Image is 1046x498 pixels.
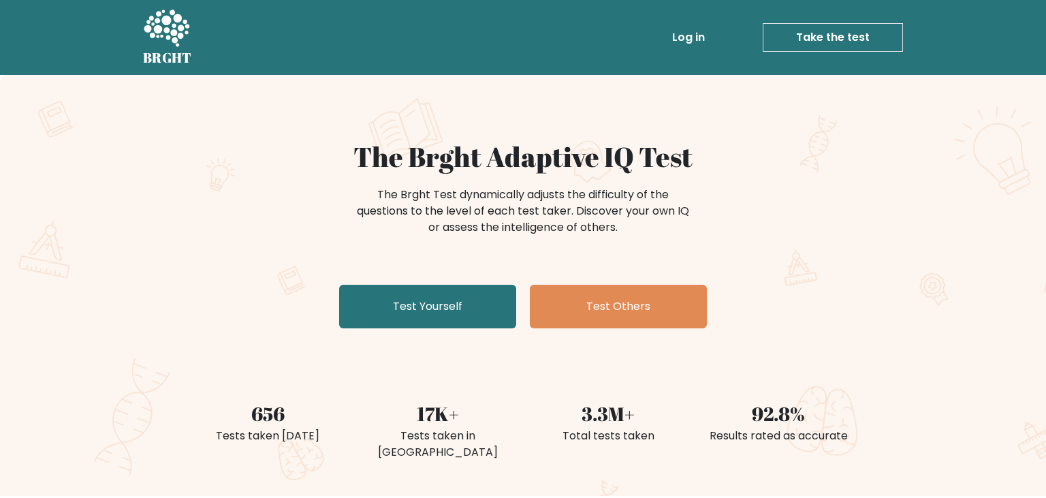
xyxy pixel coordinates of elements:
[353,187,693,236] div: The Brght Test dynamically adjusts the difficulty of the questions to the level of each test take...
[191,428,345,444] div: Tests taken [DATE]
[339,285,516,328] a: Test Yourself
[191,140,855,173] h1: The Brght Adaptive IQ Test
[361,428,515,461] div: Tests taken in [GEOGRAPHIC_DATA]
[531,428,685,444] div: Total tests taken
[191,399,345,428] div: 656
[531,399,685,428] div: 3.3M+
[143,5,192,69] a: BRGHT
[530,285,707,328] a: Test Others
[701,428,855,444] div: Results rated as accurate
[763,23,903,52] a: Take the test
[361,399,515,428] div: 17K+
[667,24,710,51] a: Log in
[143,50,192,66] h5: BRGHT
[701,399,855,428] div: 92.8%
